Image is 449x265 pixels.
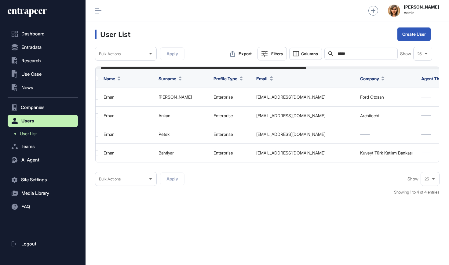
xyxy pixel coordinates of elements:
div: Erhan [104,95,152,100]
button: FAQ [8,201,78,213]
span: Dashboard [21,31,45,36]
div: enterprise [214,151,250,155]
div: Petek [159,132,207,137]
button: Use Case [8,68,78,80]
span: Logout [21,241,36,246]
button: Profile Type [214,75,243,82]
button: Export [227,48,255,60]
button: Company [360,75,385,82]
button: Site Settings [8,174,78,186]
div: Filters [271,51,283,56]
a: Logout [8,238,78,250]
span: Companies [21,105,45,110]
span: Use Case [21,72,42,77]
span: Columns [301,52,318,56]
span: 25 [425,177,429,181]
span: Entradata [21,45,42,50]
strong: [PERSON_NAME] [404,5,439,9]
button: Users [8,115,78,127]
button: News [8,82,78,94]
span: FAQ [21,204,30,209]
span: 25 [417,52,422,56]
div: [PERSON_NAME] [159,95,207,100]
span: News [21,85,33,90]
div: Showing 1 to 4 of 4 entries [394,189,439,195]
button: Teams [8,140,78,153]
span: Site Settings [21,177,47,182]
a: Kuveyt Türk Katılım Bankası [360,150,413,155]
button: Surname [159,75,182,82]
span: Users [21,118,34,123]
span: Research [21,58,41,63]
button: Entradata [8,41,78,53]
button: Name [104,75,121,82]
div: [EMAIL_ADDRESS][DOMAIN_NAME] [256,151,354,155]
span: Email [256,75,268,82]
span: Teams [21,144,35,149]
span: Media Library [21,191,49,196]
div: Arıkan [159,113,207,118]
div: [EMAIL_ADDRESS][DOMAIN_NAME] [256,113,354,118]
button: Email [256,75,273,82]
div: Bahtiyar [159,151,207,155]
span: User List [20,131,37,136]
span: AI Agent [21,158,39,162]
h3: User List [95,30,130,39]
div: Erhan [104,151,152,155]
button: AI Agent [8,154,78,166]
div: Erhan [104,132,152,137]
span: Admin [404,11,439,15]
span: Surname [159,75,176,82]
div: enterprise [214,95,250,100]
span: Show [400,51,411,56]
button: Research [8,55,78,67]
span: Profile Type [214,75,237,82]
span: Company [360,75,379,82]
div: [EMAIL_ADDRESS][DOMAIN_NAME] [256,95,354,100]
div: [EMAIL_ADDRESS][DOMAIN_NAME] [256,132,354,137]
span: Bulk Actions [99,52,121,56]
div: Erhan [104,113,152,118]
a: User List [11,128,78,139]
button: Filters [257,47,287,60]
div: enterprise [214,132,250,137]
button: Companies [8,101,78,114]
a: Architecht [360,113,379,118]
span: Show [407,176,418,181]
button: Columns [289,48,322,60]
span: Name [104,75,115,82]
button: Media Library [8,187,78,199]
a: Ford Otosan [360,94,384,100]
a: Dashboard [8,28,78,40]
div: enterprise [214,113,250,118]
img: admin-avatar [388,5,400,17]
button: Create User [397,27,431,41]
span: Bulk Actions [99,177,121,181]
